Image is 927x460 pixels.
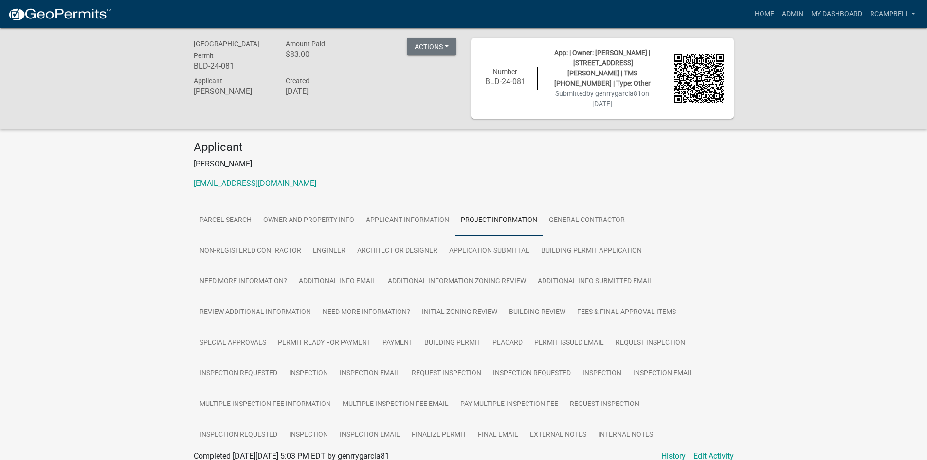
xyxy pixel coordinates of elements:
span: Applicant [194,77,222,85]
a: Inspection [283,420,334,451]
a: Application Submittal [443,236,535,267]
a: Inspection Requested [194,358,283,389]
a: Final Email [472,420,524,451]
span: Amount Paid [286,40,325,48]
a: Additional info email [293,266,382,297]
a: Need More Information? [317,297,416,328]
h6: BLD-24-081 [194,61,272,71]
a: My Dashboard [807,5,866,23]
a: Multiple Inspection Fee Information [194,389,337,420]
a: Permit Ready for Payment [272,328,377,359]
a: Applicant Information [360,205,455,236]
a: Inspection Email [627,358,699,389]
a: rcampbell [866,5,919,23]
a: Additional Information Zoning Review [382,266,532,297]
a: Building Permit Application [535,236,648,267]
a: Request Inspection [406,358,487,389]
h6: BLD-24-081 [481,77,530,86]
a: Finalize Permit [406,420,472,451]
span: [GEOGRAPHIC_DATA] Permit [194,40,259,59]
span: App: | Owner: [PERSON_NAME] | [STREET_ADDRESS][PERSON_NAME] | TMS [PHONE_NUMBER] | Type: Other [554,49,651,87]
a: Additional Info submitted Email [532,266,659,297]
a: Engineer [307,236,351,267]
a: Inspection Email [334,358,406,389]
span: Number [493,68,517,75]
a: Permit Issued Email [528,328,610,359]
a: Non-Registered Contractor [194,236,307,267]
a: Internal Notes [592,420,659,451]
a: Home [751,5,778,23]
p: [PERSON_NAME] [194,158,734,170]
a: Need More Information? [194,266,293,297]
a: Inspection Requested [194,420,283,451]
a: Admin [778,5,807,23]
a: Multiple Inspection Fee Email [337,389,454,420]
a: Request Inspection [564,389,645,420]
a: Inspection [283,358,334,389]
button: Actions [407,38,456,55]
a: External Notes [524,420,592,451]
a: Payment [377,328,418,359]
a: Request Inspection [610,328,691,359]
a: Review Additional Information [194,297,317,328]
span: by genrrygarcia81 [586,90,641,97]
h6: $83.00 [286,50,364,59]
span: Submitted on [DATE] [555,90,649,108]
a: Building Permit [418,328,487,359]
a: Pay Multiple Inspection Fee [454,389,564,420]
a: [EMAIL_ADDRESS][DOMAIN_NAME] [194,179,316,188]
h4: Applicant [194,140,734,154]
h6: [DATE] [286,87,364,96]
a: Project Information [455,205,543,236]
a: General Contractor [543,205,631,236]
img: QR code [674,54,724,104]
h6: [PERSON_NAME] [194,87,272,96]
a: Initial Zoning Review [416,297,503,328]
a: Parcel search [194,205,257,236]
a: Inspection Requested [487,358,577,389]
span: Created [286,77,309,85]
a: Inspection [577,358,627,389]
a: Owner and Property Info [257,205,360,236]
a: Fees & Final Approval Items [571,297,682,328]
a: Placard [487,328,528,359]
a: Building Review [503,297,571,328]
a: Architect or Designer [351,236,443,267]
a: Inspection Email [334,420,406,451]
a: Special Approvals [194,328,272,359]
